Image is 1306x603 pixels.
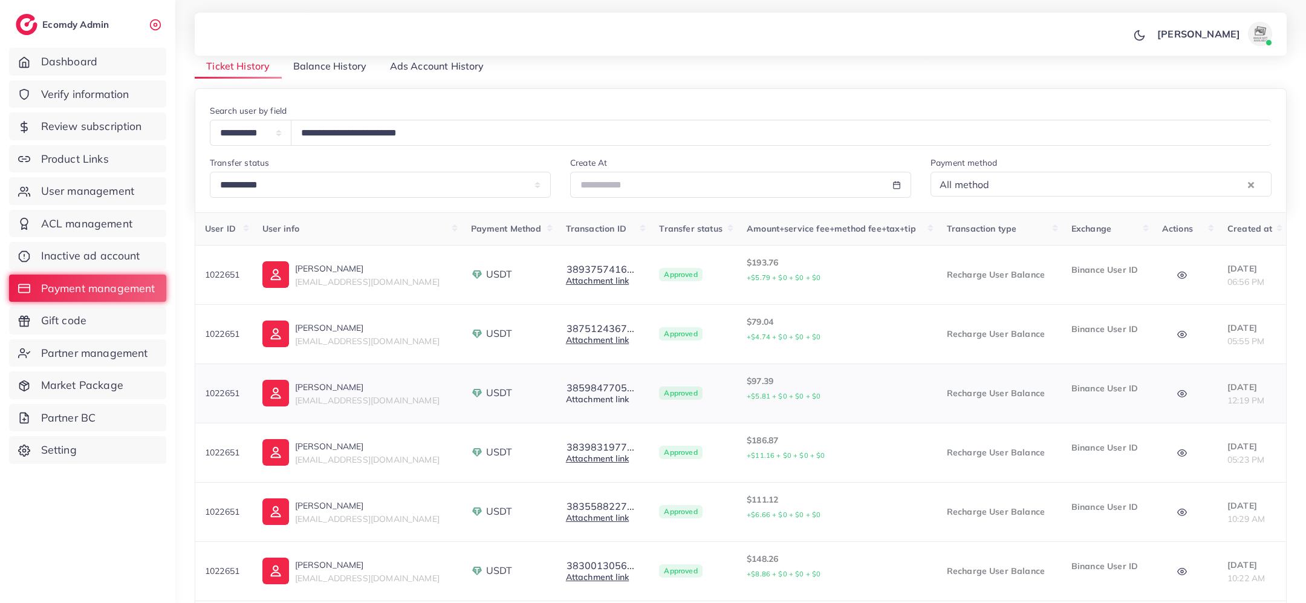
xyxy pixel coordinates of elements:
a: [PERSON_NAME]avatar [1151,22,1277,46]
span: [EMAIL_ADDRESS][DOMAIN_NAME] [295,573,440,584]
span: Transaction ID [566,223,626,234]
span: 05:55 PM [1227,336,1264,347]
img: logo [16,14,37,35]
p: Recharge User Balance [947,386,1052,400]
p: Recharge User Balance [947,445,1052,460]
p: Recharge User Balance [947,564,1052,578]
img: payment [471,269,483,281]
a: Product Links [9,145,166,173]
a: Attachment link [566,453,629,464]
span: 05:23 PM [1227,454,1264,465]
a: Verify information [9,80,166,108]
span: Inactive ad account [41,248,140,264]
span: 12:19 PM [1227,395,1264,406]
span: [EMAIL_ADDRESS][DOMAIN_NAME] [295,513,440,524]
button: Clear Selected [1248,177,1254,191]
a: Attachment link [566,394,629,405]
img: payment [471,328,483,340]
p: Binance User ID [1071,559,1143,573]
a: Market Package [9,371,166,399]
span: 06:56 PM [1227,276,1264,287]
p: $97.39 [747,374,928,403]
a: Attachment link [566,275,629,286]
span: Actions [1162,223,1193,234]
span: USDT [486,445,513,459]
span: 10:29 AM [1227,513,1265,524]
a: User management [9,177,166,205]
span: Approved [659,446,702,459]
p: [DATE] [1227,380,1276,394]
p: 1022651 [205,267,243,282]
button: 3875124367... [566,323,635,334]
p: [DATE] [1227,498,1276,513]
p: [DATE] [1227,321,1276,335]
p: [PERSON_NAME] [295,439,440,454]
a: Payment management [9,275,166,302]
img: payment [471,446,483,458]
span: All method [937,175,992,194]
p: 1022651 [205,564,243,578]
label: Payment method [931,157,997,169]
a: logoEcomdy Admin [16,14,112,35]
span: [EMAIL_ADDRESS][DOMAIN_NAME] [295,454,440,465]
p: [DATE] [1227,439,1276,454]
span: Payment management [41,281,155,296]
span: [EMAIL_ADDRESS][DOMAIN_NAME] [295,336,440,347]
p: [PERSON_NAME] [295,321,440,335]
p: [PERSON_NAME] [295,261,440,276]
small: +$6.66 + $0 + $0 + $0 [747,510,820,519]
p: 1022651 [205,327,243,341]
img: ic-user-info.36bf1079.svg [262,380,289,406]
span: USDT [486,267,513,281]
a: Partner management [9,339,166,367]
span: Market Package [41,377,123,393]
a: ACL management [9,210,166,238]
input: Search for option [993,175,1245,194]
p: 1022651 [205,386,243,400]
p: Binance User ID [1071,500,1143,514]
img: ic-user-info.36bf1079.svg [262,321,289,347]
small: +$8.86 + $0 + $0 + $0 [747,570,820,578]
img: ic-user-info.36bf1079.svg [262,439,289,466]
span: User ID [205,223,236,234]
label: Transfer status [210,157,269,169]
p: [PERSON_NAME] [295,558,440,572]
span: USDT [486,386,513,400]
a: Attachment link [566,334,629,345]
span: [EMAIL_ADDRESS][DOMAIN_NAME] [295,395,440,406]
span: USDT [486,327,513,341]
p: $79.04 [747,315,928,344]
img: ic-user-info.36bf1079.svg [262,558,289,584]
a: Inactive ad account [9,242,166,270]
p: $193.76 [747,255,928,285]
span: Exchange [1071,223,1111,234]
img: ic-user-info.36bf1079.svg [262,498,289,525]
span: Gift code [41,313,86,328]
span: Approved [659,505,702,518]
a: Partner BC [9,404,166,432]
h2: Ecomdy Admin [42,19,112,30]
a: Setting [9,436,166,464]
p: Binance User ID [1071,322,1143,336]
p: [PERSON_NAME] [1157,27,1240,41]
p: Recharge User Balance [947,267,1052,282]
button: 3839831977... [566,442,635,452]
p: 1022651 [205,504,243,519]
span: USDT [486,564,513,578]
p: $186.87 [747,433,928,463]
a: Review subscription [9,112,166,140]
p: Recharge User Balance [947,504,1052,519]
img: payment [471,387,483,399]
a: Dashboard [9,48,166,76]
span: Partner management [41,345,148,361]
span: Approved [659,268,702,281]
p: [PERSON_NAME] [295,498,440,513]
p: 1022651 [205,445,243,460]
span: Dashboard [41,54,97,70]
a: Gift code [9,307,166,334]
span: ACL management [41,216,132,232]
span: 10:22 AM [1227,573,1265,584]
span: Product Links [41,151,109,167]
button: 3830013056... [566,560,635,571]
div: Search for option [931,172,1272,197]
